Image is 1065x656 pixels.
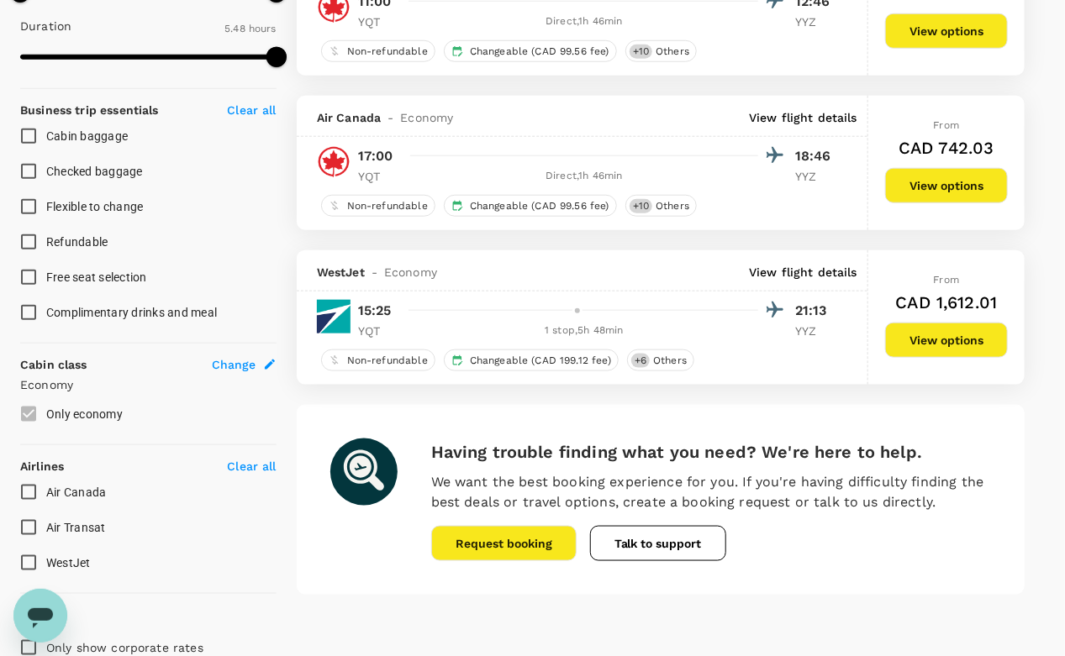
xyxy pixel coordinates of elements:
div: Changeable (CAD 199.12 fee) [444,349,619,371]
span: + 6 [631,354,650,368]
button: Request booking [431,526,577,561]
p: YYZ [795,323,837,339]
h6: CAD 1,612.01 [896,289,998,316]
div: Direct , 1h 46min [410,13,758,30]
div: +6Others [627,349,694,371]
p: YYZ [795,168,837,185]
div: Non-refundable [321,40,435,62]
span: Changeable (CAD 99.56 fee) [463,45,616,59]
strong: Airlines [20,459,64,473]
p: Duration [20,18,71,34]
span: Non-refundable [340,45,435,59]
img: WS [317,300,351,333]
p: YQT [358,13,400,30]
div: +10Others [625,195,697,217]
button: View options [885,13,1008,49]
span: Economy [384,264,437,281]
span: + 10 [630,45,652,59]
div: Changeable (CAD 99.56 fee) [444,195,617,217]
span: Only economy [46,407,123,421]
p: 15:25 [358,301,392,321]
img: AC [317,145,351,179]
span: Free seat selection [46,270,147,284]
span: + 10 [630,199,652,213]
span: Change [212,356,256,373]
span: From [934,274,960,286]
span: Air Canada [46,485,107,499]
span: Air Canada [317,109,382,126]
div: 1 stop , 5h 48min [410,323,758,339]
span: Non-refundable [340,354,435,368]
p: Clear all [227,458,276,475]
span: Refundable [46,235,108,249]
span: - [381,109,400,126]
span: 5.48 hours [224,23,277,34]
div: Direct , 1h 46min [410,168,758,185]
span: Flexible to change [46,200,144,213]
span: Others [646,354,693,368]
p: Economy [20,376,277,393]
span: WestJet [317,264,365,281]
div: +10Others [625,40,697,62]
span: Others [649,45,696,59]
span: Checked baggage [46,165,143,178]
button: View options [885,323,1008,358]
span: Changeable (CAD 199.12 fee) [463,354,618,368]
span: Non-refundable [340,199,435,213]
p: 21:13 [795,301,837,321]
span: Economy [400,109,453,126]
p: YYZ [795,13,837,30]
h6: CAD 742.03 [899,134,994,161]
p: View flight details [749,109,857,126]
span: WestJet [46,556,91,569]
span: Complimentary drinks and meal [46,306,217,319]
span: Cabin baggage [46,129,128,143]
div: Non-refundable [321,195,435,217]
h6: Having trouble finding what you need? We're here to help. [431,438,991,465]
span: Changeable (CAD 99.56 fee) [463,199,616,213]
p: View flight details [749,264,857,281]
span: Others [649,199,696,213]
p: We want the best booking experience for you. If you're having difficulty finding the best deals o... [431,472,991,512]
iframe: Button to launch messaging window [13,589,67,643]
div: Non-refundable [321,349,435,371]
p: 18:46 [795,146,837,166]
p: YQT [358,168,400,185]
button: View options [885,168,1008,203]
span: - [365,264,384,281]
p: YQT [358,323,400,339]
strong: Business trip essentials [20,103,159,117]
p: Clear all [227,102,276,118]
span: From [934,119,960,131]
div: Changeable (CAD 99.56 fee) [444,40,617,62]
button: Talk to support [590,526,726,561]
p: 17:00 [358,146,393,166]
p: Only show corporate rates [46,639,203,656]
strong: Cabin class [20,358,87,371]
span: Air Transat [46,521,106,534]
